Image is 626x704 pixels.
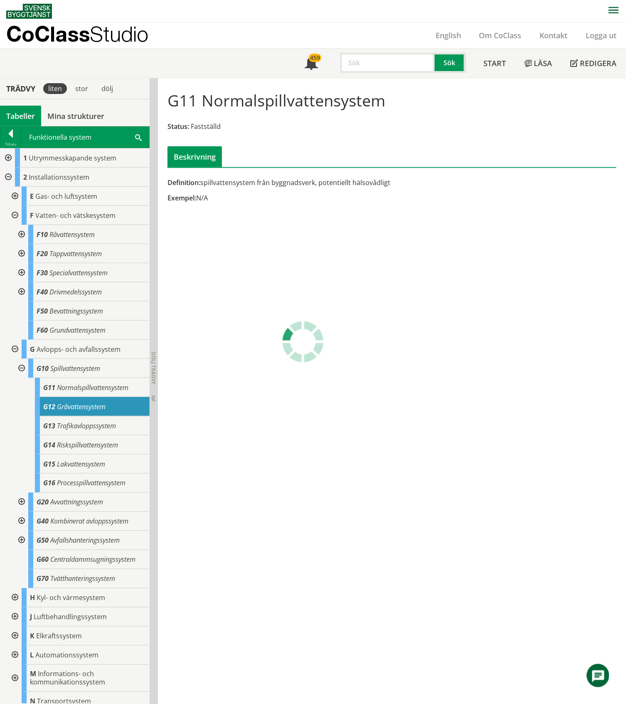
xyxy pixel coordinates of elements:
[35,211,116,220] span: Vatten- och vätskesystem
[30,613,32,622] span: J
[35,651,99,660] span: Automationssystem
[49,287,102,296] span: Drivmedelssystem
[22,127,149,148] div: Funktionella system
[168,193,196,203] span: Exempel:
[0,141,21,148] div: Tillbaka
[43,421,55,430] span: G13
[475,49,515,78] a: Start
[43,383,55,392] span: G11
[168,178,463,187] div: spillvattensystem från byggnadsverk, potentiellt hälsovådligt
[168,193,463,203] div: N/A
[37,230,48,239] span: F10
[37,326,48,335] span: F60
[30,345,35,354] span: G
[305,57,318,71] span: Notifikationer
[50,364,100,373] span: Spillvattensystem
[34,613,107,622] span: Luftbehandlingssystem
[49,268,108,277] span: Specialvattensystem
[37,287,48,296] span: F40
[168,146,222,167] div: Beskrivning
[50,498,103,507] span: Avvattningssystem
[37,593,105,603] span: Kyl- och värmesystem
[49,249,102,258] span: Tappvattensystem
[37,536,49,545] span: G50
[30,192,34,201] span: E
[30,669,36,679] span: M
[57,383,128,392] span: Normalspillvattensystem
[49,230,95,239] span: Råvattensystem
[168,91,385,109] h1: G11 Normalspillvattensystem
[43,440,55,450] span: G14
[6,4,52,19] img: Svensk Byggtjänst
[57,421,116,430] span: Trafikavloppssystem
[296,49,327,78] a: 459
[37,364,49,373] span: G10
[37,306,48,316] span: F50
[515,49,562,78] a: Läsa
[2,84,40,93] div: Trädvy
[135,133,142,141] span: Sök i tabellen
[23,153,27,163] span: 1
[37,555,49,564] span: G60
[30,669,105,687] span: Informations- och kommunikationssystem
[35,192,97,201] span: Gas- och luftsystem
[309,54,321,62] div: 459
[6,29,148,39] p: CoClass
[50,517,128,526] span: Kombinerat avloppssystem
[37,574,49,583] span: G70
[470,30,531,40] a: Om CoClass
[562,49,626,78] a: Redigera
[168,178,200,187] span: Definition:
[484,58,506,68] span: Start
[534,58,552,68] span: Läsa
[43,479,55,488] span: G16
[30,211,34,220] span: F
[29,173,89,182] span: Installationssystem
[168,122,189,131] span: Status:
[577,30,626,40] a: Logga ut
[6,22,166,48] a: CoClassStudio
[30,632,35,641] span: K
[426,30,470,40] a: English
[531,30,577,40] a: Kontakt
[150,352,157,384] span: Dölj trädvy
[580,58,617,68] span: Redigera
[49,306,103,316] span: Bevattningssystem
[50,555,136,564] span: Centraldammsugningssystem
[30,593,35,603] span: H
[43,402,55,411] span: G12
[37,345,121,354] span: Avlopps- och avfallssystem
[57,459,105,469] span: Lakvattensystem
[37,517,49,526] span: G40
[49,326,106,335] span: Grundvattensystem
[57,402,106,411] span: Gråvattensystem
[37,268,48,277] span: F30
[57,440,118,450] span: Riskspillvattensystem
[41,106,111,126] a: Mina strukturer
[43,83,67,94] div: liten
[96,83,118,94] div: dölj
[37,498,49,507] span: G20
[43,459,55,469] span: G15
[90,22,148,46] span: Studio
[30,651,34,660] span: L
[37,249,48,258] span: F20
[282,321,324,363] img: Laddar
[50,536,120,545] span: Avfallshanteringssystem
[340,53,435,73] input: Sök
[29,153,116,163] span: Utrymmesskapande system
[36,632,82,641] span: Elkraftssystem
[191,122,221,131] span: Fastställd
[50,574,115,583] span: Tvätthanteringssystem
[57,479,126,488] span: Processpillvattensystem
[435,53,466,73] button: Sök
[70,83,93,94] div: stor
[23,173,27,182] span: 2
